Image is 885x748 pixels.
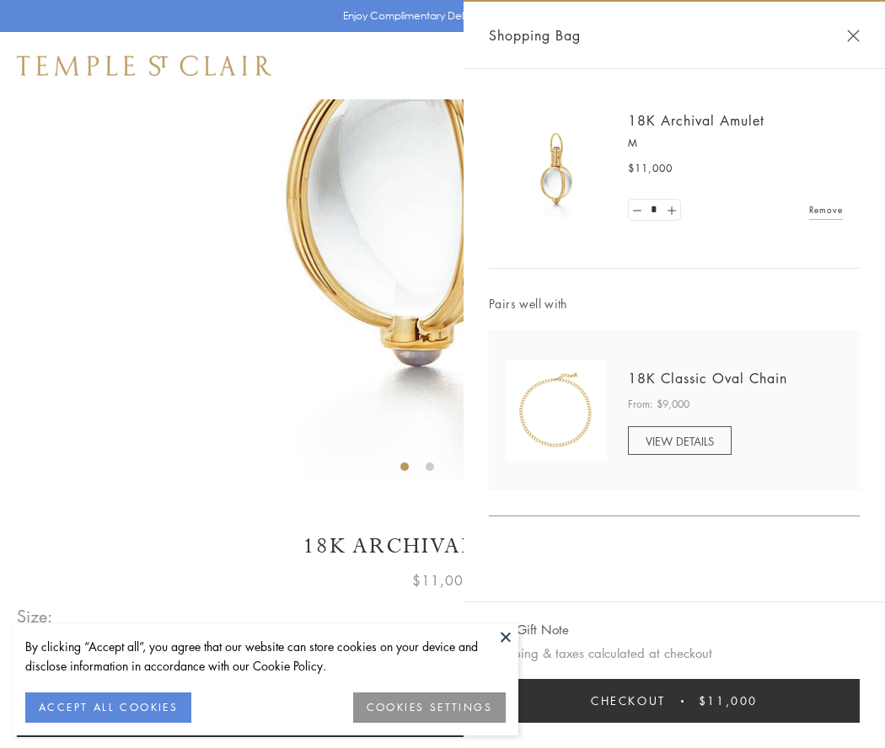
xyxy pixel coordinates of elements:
[506,118,607,219] img: 18K Archival Amulet
[489,294,860,313] span: Pairs well with
[489,619,569,640] button: Add Gift Note
[353,692,506,723] button: COOKIES SETTINGS
[412,569,473,591] span: $11,000
[628,369,787,387] a: 18K Classic Oval Chain
[489,643,860,664] p: Shipping & taxes calculated at checkout
[809,200,843,219] a: Remove
[628,111,764,130] a: 18K Archival Amulet
[17,56,271,76] img: Temple St. Clair
[17,532,868,561] h1: 18K Archival Amulet
[847,29,860,42] button: Close Shopping Bag
[25,692,191,723] button: ACCEPT ALL COOKIES
[591,692,666,710] span: Checkout
[699,692,758,710] span: $11,000
[25,637,506,676] div: By clicking “Accept all”, you agree that our website can store cookies on your device and disclos...
[628,135,843,152] p: M
[489,679,860,723] button: Checkout $11,000
[628,396,689,413] span: From: $9,000
[489,24,581,46] span: Shopping Bag
[628,426,732,455] a: VIEW DETAILS
[343,8,534,24] p: Enjoy Complimentary Delivery & Returns
[628,160,673,177] span: $11,000
[17,602,54,630] span: Size:
[662,200,679,221] a: Set quantity to 2
[506,360,607,461] img: N88865-OV18
[629,200,646,221] a: Set quantity to 0
[646,433,714,449] span: VIEW DETAILS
